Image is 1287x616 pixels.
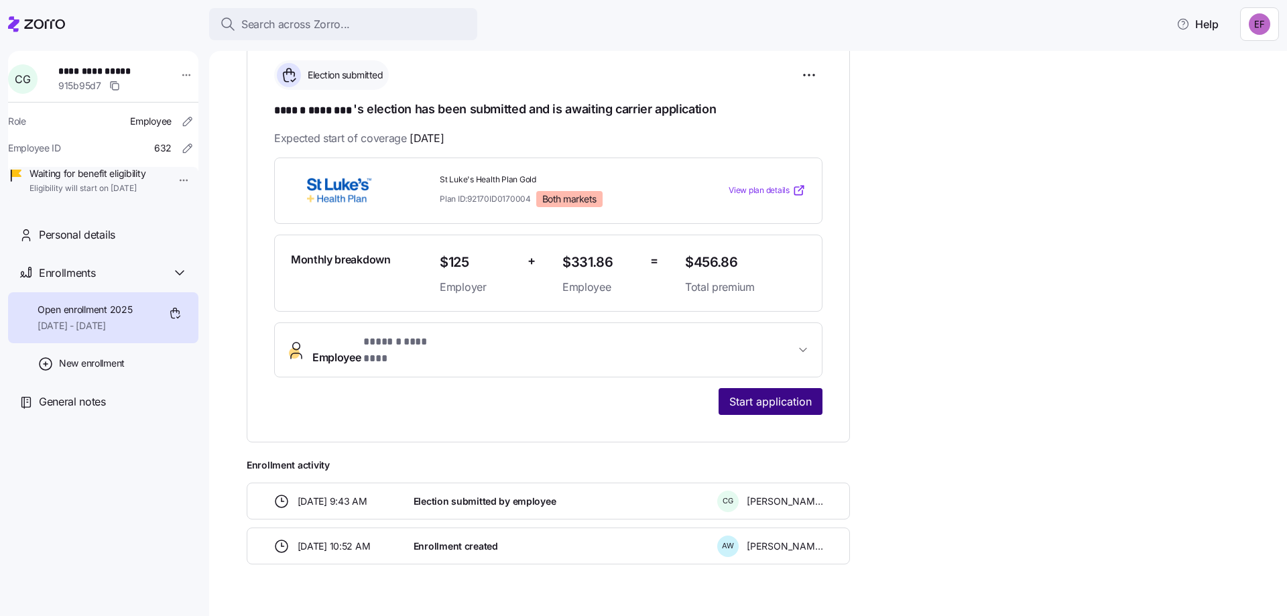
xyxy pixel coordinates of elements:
span: St Luke's Health Plan Gold [440,174,674,186]
span: Enrollment created [414,540,498,553]
span: [DATE] - [DATE] [38,319,132,332]
span: Employee [562,279,639,296]
span: 632 [154,141,172,155]
span: New enrollment [59,357,125,370]
img: St. Luke's Health Plan [291,175,387,206]
span: Plan ID: 92170ID0170004 [440,193,531,204]
span: Expected start of coverage [274,130,444,147]
span: + [528,251,536,271]
span: Search across Zorro... [241,16,350,33]
span: Help [1176,16,1219,32]
span: Election submitted by employee [414,495,556,508]
span: Election submitted [304,68,383,82]
span: Employee [130,115,172,128]
span: Total premium [685,279,806,296]
button: Start application [719,388,822,415]
span: Monthly breakdown [291,251,391,268]
span: Role [8,115,26,128]
span: C G [15,74,30,84]
span: [PERSON_NAME] [747,495,823,508]
span: [PERSON_NAME] [747,540,823,553]
span: [DATE] [410,130,444,147]
span: [DATE] 10:52 AM [298,540,371,553]
span: General notes [39,393,106,410]
span: Employee ID [8,141,61,155]
h1: 's election has been submitted and is awaiting carrier application [274,101,822,119]
span: Open enrollment 2025 [38,303,132,316]
button: Search across Zorro... [209,8,477,40]
span: Eligibility will start on [DATE] [29,183,145,194]
span: Waiting for benefit eligibility [29,167,145,180]
span: [DATE] 9:43 AM [298,495,367,508]
a: View plan details [729,184,806,197]
span: Personal details [39,227,115,243]
span: = [650,251,658,271]
span: Employer [440,279,517,296]
button: Help [1166,11,1229,38]
span: Enrollment activity [247,458,850,472]
span: Both markets [542,193,597,205]
span: 915b95d7 [58,79,101,93]
span: C G [723,497,733,505]
span: Employee [312,334,448,366]
img: b052bb1e3e3c52fe60c823d858401fb0 [1249,13,1270,35]
span: Enrollments [39,265,95,282]
span: $125 [440,251,517,273]
span: A W [722,542,734,550]
span: $331.86 [562,251,639,273]
span: $456.86 [685,251,806,273]
span: View plan details [729,184,790,197]
span: Start application [729,393,812,410]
